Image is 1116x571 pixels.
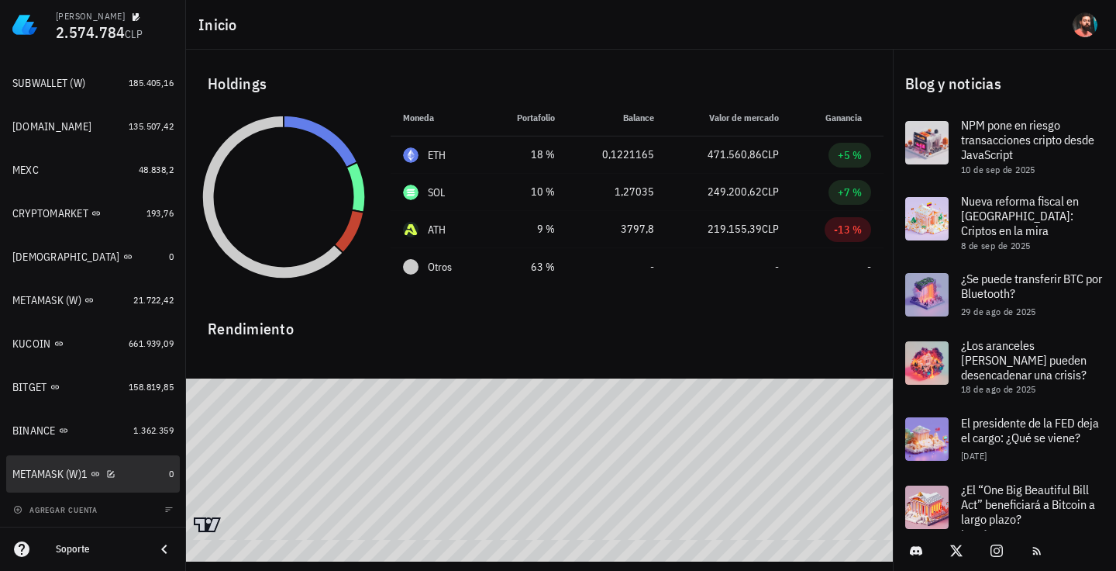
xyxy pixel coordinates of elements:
div: +7 % [838,185,862,200]
span: Nueva reforma fiscal en [GEOGRAPHIC_DATA]: Criptos en la mira [961,193,1079,238]
span: El presidente de la FED deja el cargo: ¿Qué se viene? [961,415,1099,445]
th: Balance [567,99,666,137]
div: SUBWALLET (W) [12,77,85,90]
span: ¿Se puede transferir BTC por Bluetooth? [961,271,1102,301]
a: NPM pone en riesgo transacciones cripto desde JavaScript 10 de sep de 2025 [893,109,1116,185]
span: 2.574.784 [56,22,125,43]
span: CLP [125,27,143,41]
span: ¿El “One Big Beautiful Bill Act” beneficiará a Bitcoin a largo plazo? [961,482,1095,527]
a: [DOMAIN_NAME] 135.507,42 [6,108,180,145]
span: CLP [762,147,779,161]
span: CLP [762,185,779,199]
span: 219.155,39 [708,222,762,236]
div: Soporte [56,543,143,555]
div: 63 % [498,259,555,275]
span: NPM pone en riesgo transacciones cripto desde JavaScript [961,117,1094,162]
a: BITGET 158.819,85 [6,369,180,406]
a: METAMASK (W) 21.722,42 [6,282,180,319]
div: METAMASK (W)1 [12,468,88,481]
span: ¿Los aranceles [PERSON_NAME] pueden desencadenar una crisis? [961,337,1087,382]
a: KUCOIN 661.939,09 [6,325,180,362]
th: Valor de mercado [666,99,791,137]
a: Charting by TradingView [194,517,221,532]
img: LedgiFi [12,12,37,37]
div: 18 % [498,147,555,163]
a: ¿El “One Big Beautiful Bill Act” beneficiará a Bitcoin a largo plazo? [DATE] [893,473,1116,549]
a: Nueva reforma fiscal en [GEOGRAPHIC_DATA]: Criptos en la mira 8 de sep de 2025 [893,185,1116,261]
div: 3797,8 [580,221,654,237]
a: ¿Se puede transferir BTC por Bluetooth? 29 de ago de 2025 [893,261,1116,329]
span: CLP [762,222,779,236]
span: Otros [428,259,452,275]
a: MEXC 48.838,2 [6,151,180,189]
div: Rendimiento [195,304,883,341]
div: ATH-icon [403,222,418,237]
div: Blog y noticias [893,59,1116,109]
div: 9 % [498,221,555,237]
span: [DATE] [961,450,987,462]
div: SOL [428,185,446,200]
span: 29 de ago de 2025 [961,306,1036,317]
span: 18 de ago de 2025 [961,383,1036,395]
a: ¿Los aranceles [PERSON_NAME] pueden desencadenar una crisis? 18 de ago de 2025 [893,329,1116,405]
div: CRYPTOMARKET [12,207,88,220]
div: BITGET [12,381,47,394]
div: 0,1221165 [580,147,654,163]
a: SUBWALLET (W) 185.405,16 [6,64,180,102]
span: - [775,260,779,274]
span: 0 [169,468,174,479]
span: 8 de sep de 2025 [961,240,1030,251]
div: avatar [1073,12,1097,37]
div: ATH [428,222,446,237]
a: METAMASK (W)1 0 [6,455,180,493]
div: ETH [428,147,446,163]
div: [DEMOGRAPHIC_DATA] [12,251,120,264]
div: [PERSON_NAME] [56,10,125,22]
div: -13 % [834,222,862,237]
div: METAMASK (W) [12,294,81,307]
div: BINANCE [12,424,56,438]
span: 1.362.359 [133,424,174,436]
div: 10 % [498,184,555,200]
a: CRYPTOMARKET 193,76 [6,195,180,232]
span: 185.405,16 [129,77,174,88]
div: ETH-icon [403,147,418,163]
a: BINANCE 1.362.359 [6,412,180,449]
span: - [650,260,654,274]
span: 471.560,86 [708,147,762,161]
span: 0 [169,251,174,262]
span: 135.507,42 [129,120,174,132]
span: agregar cuenta [16,505,98,515]
div: +5 % [838,147,862,163]
span: - [867,260,871,274]
button: agregar cuenta [9,502,105,517]
span: 48.838,2 [139,164,174,175]
div: KUCOIN [12,337,51,351]
th: Moneda [391,99,486,137]
span: 661.939,09 [129,337,174,349]
div: 1,27035 [580,184,654,200]
div: SOL-icon [403,185,418,200]
span: 21.722,42 [133,294,174,306]
h1: Inicio [198,12,243,37]
span: Ganancia [825,112,871,123]
div: Holdings [195,59,883,109]
span: 249.200,62 [708,185,762,199]
div: [DOMAIN_NAME] [12,120,91,133]
th: Portafolio [486,99,567,137]
span: 193,76 [146,207,174,219]
a: [DEMOGRAPHIC_DATA] 0 [6,238,180,275]
span: 10 de sep de 2025 [961,164,1035,175]
div: MEXC [12,164,39,177]
a: El presidente de la FED deja el cargo: ¿Qué se viene? [DATE] [893,405,1116,473]
span: 158.819,85 [129,381,174,393]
